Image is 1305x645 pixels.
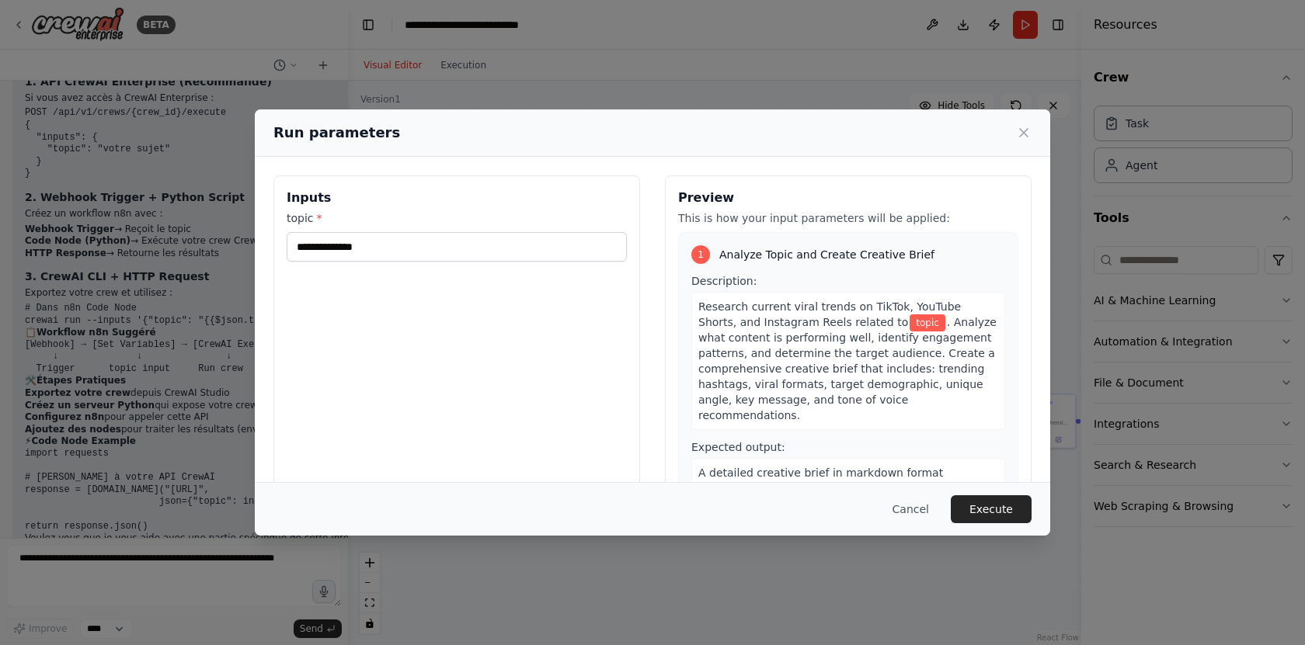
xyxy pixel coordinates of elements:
button: Cancel [880,495,941,523]
button: Execute [951,495,1032,523]
span: A detailed creative brief in markdown format containing: viral trend analysis, target audience pr... [698,466,997,541]
p: This is how your input parameters will be applied: [678,210,1018,226]
span: . Analyze what content is performing well, identify engagement patterns, and determine the target... [698,316,997,421]
label: topic [287,210,627,226]
h3: Preview [678,189,1018,207]
h2: Run parameters [273,122,400,144]
span: Research current viral trends on TikTok, YouTube Shorts, and Instagram Reels related to [698,300,961,328]
span: Expected output: [691,441,785,453]
span: Analyze Topic and Create Creative Brief [719,247,934,262]
h3: Inputs [287,189,627,207]
span: Description: [691,275,757,287]
div: 1 [691,245,710,264]
span: Variable: topic [910,314,945,331]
